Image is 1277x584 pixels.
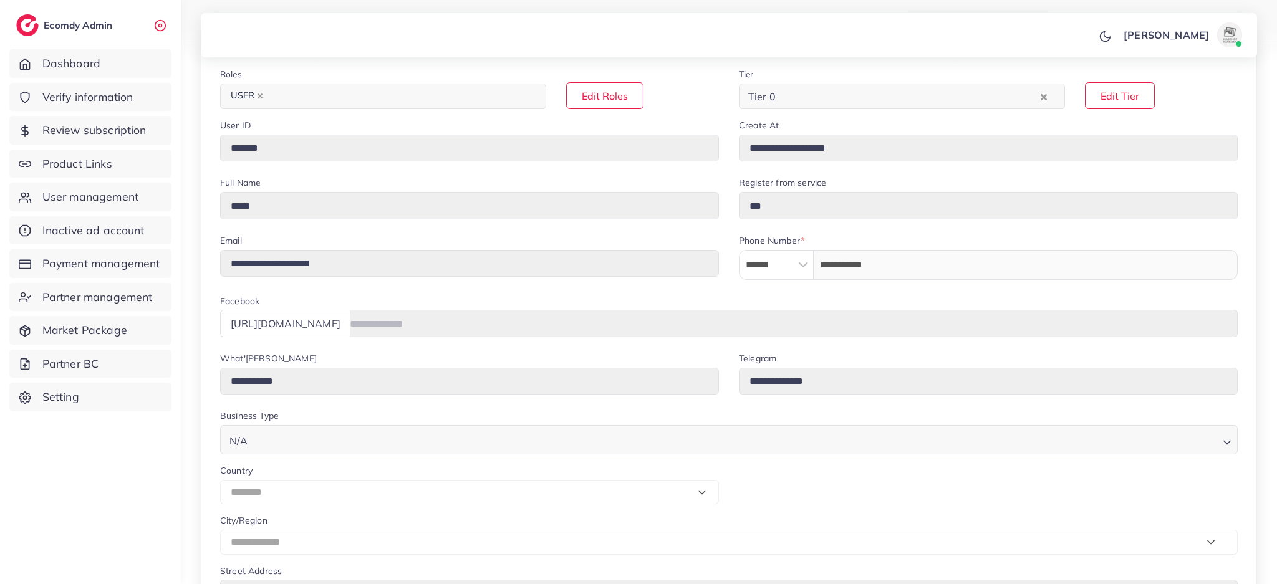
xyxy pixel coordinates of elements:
[9,83,171,112] a: Verify information
[220,565,282,577] label: Street Address
[1124,27,1209,42] p: [PERSON_NAME]
[9,150,171,178] a: Product Links
[9,350,171,378] a: Partner BC
[42,223,145,239] span: Inactive ad account
[220,295,259,307] label: Facebook
[220,84,546,109] div: Search for option
[566,82,643,109] button: Edit Roles
[220,310,350,337] div: [URL][DOMAIN_NAME]
[9,316,171,345] a: Market Package
[44,19,115,31] h2: Ecomdy Admin
[220,176,261,189] label: Full Name
[42,256,160,272] span: Payment management
[1217,22,1242,47] img: avatar
[9,216,171,245] a: Inactive ad account
[42,322,127,338] span: Market Package
[739,176,826,189] label: Register from service
[270,87,530,106] input: Search for option
[42,55,100,72] span: Dashboard
[42,89,133,105] span: Verify information
[739,119,779,132] label: Create At
[739,84,1065,109] div: Search for option
[739,68,754,80] label: Tier
[42,389,79,405] span: Setting
[220,119,251,132] label: User ID
[220,234,242,247] label: Email
[16,14,39,36] img: logo
[42,189,138,205] span: User management
[9,249,171,278] a: Payment management
[9,49,171,78] a: Dashboard
[42,356,99,372] span: Partner BC
[220,409,279,422] label: Business Type
[9,116,171,145] a: Review subscription
[225,87,269,105] span: USER
[42,122,147,138] span: Review subscription
[739,234,804,247] label: Phone Number
[779,87,1038,106] input: Search for option
[220,514,267,527] label: City/Region
[1085,82,1155,109] button: Edit Tier
[42,156,112,172] span: Product Links
[220,68,242,80] label: Roles
[42,289,153,305] span: Partner management
[227,432,250,450] span: N/A
[9,183,171,211] a: User management
[257,93,263,99] button: Deselect USER
[16,14,115,36] a: logoEcomdy Admin
[739,352,776,365] label: Telegram
[1117,22,1247,47] a: [PERSON_NAME]avatar
[746,87,778,106] span: Tier 0
[9,383,171,411] a: Setting
[220,352,317,365] label: What'[PERSON_NAME]
[220,425,1238,454] div: Search for option
[220,464,253,477] label: Country
[9,283,171,312] a: Partner management
[1041,89,1047,103] button: Clear Selected
[251,429,1218,450] input: Search for option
